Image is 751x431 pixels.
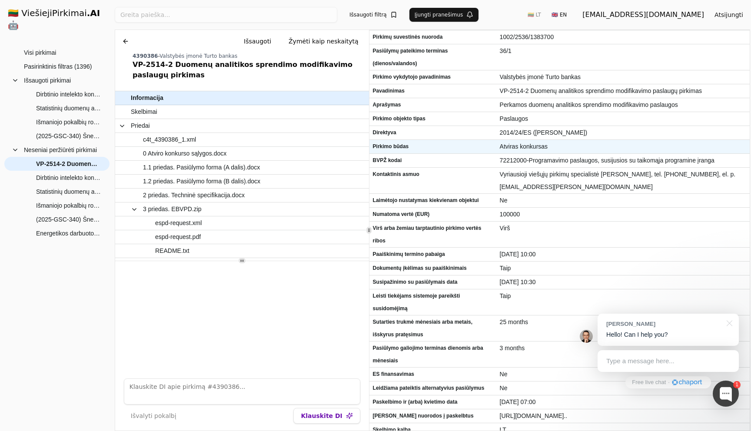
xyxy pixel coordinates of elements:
[115,7,337,23] input: Greita paieška...
[373,140,493,153] span: Pirkimo būdas
[143,189,245,202] span: 2 priedas. Techninė specifikacija.docx
[373,208,493,221] span: Numatoma vertė (EUR)
[36,88,101,101] span: Dirbtinio intelekto konsultanto diegimas
[373,316,493,341] span: Sutarties trukmė mėnesiais arba metais, išskyrus pratęsimus
[500,276,746,288] span: [DATE] 10:30
[373,126,493,139] span: Direktyva
[668,378,670,387] div: ·
[500,368,746,381] span: Ne
[580,330,593,343] img: Jonas
[373,222,493,247] span: Virš arba žemiau tarptautinio pirkimo vertės ribos
[500,290,746,302] span: Taip
[373,382,493,395] span: Leidžiama pateiktis alternatyvius pasiūlymus
[143,259,273,271] span: 4.1 priedas. Specialiosios sutarties sąlygos.docx
[500,262,746,275] span: Taip
[36,129,101,143] span: (2025-GSC-340) Šnekamosios kalbos pavertimo į tekstą paslaugos (skelbiama apklausa)
[143,133,196,146] span: c4t_4390386_1.xml
[373,85,493,97] span: Pavadinimas
[500,140,746,153] span: Atviras konkursas
[373,290,493,315] span: Leisti tiekėjams sistemoje pareikšti susidomėjimą
[546,8,572,22] button: 🇬🇧 EN
[500,194,746,207] span: Ne
[155,217,202,229] span: espd-request.xml
[373,71,493,83] span: Pirkimo vykdytojo pavadinimas
[500,316,746,328] span: 25 months
[36,199,101,212] span: Išmaniojo pokalbių roboto sukūrimo, įdiegimo ir priežiūros paslaugos (skelbiama apklausa)
[500,85,746,97] span: VP-2514-2 Duomenų analitikos sprendimo modifikavimo paslaugų pirkimas
[500,154,746,167] span: 72212000-Programavimo paslaugos, susijusios su taikomąja programine įranga
[155,245,189,257] span: README.txt
[143,175,260,188] span: 1.2 priedas. Pasiūlymo forma (B dalis).docx
[500,168,746,193] span: Vyriausioji viešųjų pirkimų specialistė [PERSON_NAME], tel. [PHONE_NUMBER], el. p. [EMAIL_ADDRESS...
[131,106,157,118] span: Skelbimai
[500,113,746,125] span: Paslaugos
[373,113,493,125] span: Pirkimo objekto tipas
[500,126,746,139] span: 2014/24/ES ([PERSON_NAME])
[131,92,163,104] span: Informacija
[373,31,493,43] span: Pirkimų suvestinės nuoroda
[133,60,366,80] div: VP-2514-2 Duomenų analitikos sprendimo modifikavimo paslaugų pirkimas
[237,33,278,49] button: Išsaugoti
[632,378,666,387] span: Free live chat
[606,320,721,328] div: [PERSON_NAME]
[500,410,746,422] span: [URL][DOMAIN_NAME]..
[373,276,493,288] span: Susipažinimo su pasiūlymais data
[373,45,493,70] span: Pasiūlymų pateikimo terminas (dienos/valandos)
[500,342,746,355] span: 3 months
[143,203,202,215] span: 3 priedas. EBVPD.zip
[373,396,493,408] span: Paskelbimo ir (arba) kvietimo data
[133,53,158,59] span: 4390386
[625,376,711,388] a: Free live chat·
[155,231,201,243] span: espd-request.pdf
[36,116,101,129] span: Išmaniojo pokalbių roboto sukūrimo, įdiegimo ir priežiūros paslaugos (skelbiama apklausa)
[409,8,479,22] button: Įjungti pranešimus
[733,381,741,388] div: 1
[36,227,101,240] span: Energetikos darbuotojų atestavimo informacinės sistemos (EDAIS) priežiūros ir vystymo paslaugų pi...
[500,396,746,408] span: [DATE] 07:00
[500,248,746,261] span: [DATE] 10:00
[373,168,493,181] span: Kontaktinis asmuo
[500,222,746,235] span: Virš
[133,53,366,60] div: -
[500,71,746,83] span: Valstybės įmonė Turto bankas
[131,119,150,132] span: Priedai
[373,194,493,207] span: Laimėtojo nustatymas kiekvienam objektui
[160,53,237,59] span: Valstybės įmonė Turto bankas
[582,10,704,20] div: [EMAIL_ADDRESS][DOMAIN_NAME]
[36,102,101,115] span: Statistinių duomenų analizės įrankio priežiūros viešasis pirkimas
[598,350,739,372] div: Type a message here...
[373,99,493,111] span: Aprašymas
[36,171,101,184] span: Dirbtinio intelekto konsultanto diegimas
[500,382,746,395] span: Ne
[500,208,746,221] span: 100000
[606,330,730,339] p: Hello! Can I help you?
[373,262,493,275] span: Dokumentų įkėlimas su paaiškinimais
[282,33,366,49] button: Žymėti kaip neskaitytą
[373,368,493,381] span: ES finansavimas
[87,8,100,18] strong: .AI
[293,408,360,424] button: Klauskite DI
[373,154,493,167] span: BVPŽ kodai
[24,143,97,156] span: Neseniai peržiūrėti pirkimai
[708,7,750,23] button: Atsijungti
[143,147,226,160] span: 0 Atviro konkurso sąlygos.docx
[344,8,402,22] button: Išsaugoti filtrą
[373,248,493,261] span: Paaiškinimų termino pabaiga
[143,161,260,174] span: 1.1 priedas. Pasiūlymo forma (A dalis).docx
[500,99,746,111] span: Perkamos duomenų analitikos sprendimo modifikavimo paslaugos
[500,45,746,57] span: 36/1
[24,60,92,73] span: Pasirinktinis filtras (1396)
[24,74,71,87] span: Išsaugoti pirkimai
[373,342,493,367] span: Pasiūlymo galiojimo terminas dienomis arba mėnesiais
[36,213,101,226] span: (2025-GSC-340) Šnekamosios kalbos pavertimo į tekstą paslaugos (skelbiama apklausa)
[500,31,746,43] span: 1002/2536/1383700
[36,185,101,198] span: Statistinių duomenų analizės įrankio priežiūros viešasis pirkimas
[36,157,101,170] span: VP-2514-2 Duomenų analitikos sprendimo modifikavimo paslaugų pirkimas
[24,46,56,59] span: Visi pirkimai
